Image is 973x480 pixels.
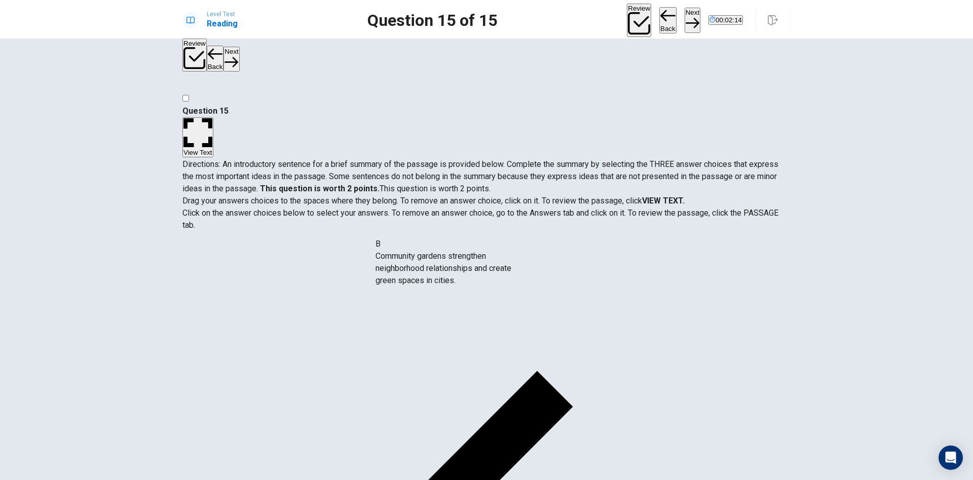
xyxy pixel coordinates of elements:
[182,105,791,117] h4: Question 15
[182,39,207,72] button: Review
[367,14,497,26] h1: Question 15 of 15
[939,445,963,470] div: Open Intercom Messenger
[627,4,651,37] button: Review
[685,8,700,32] button: Next
[659,7,677,33] button: Back
[380,184,491,193] span: This question is worth 2 points.
[207,11,238,18] span: Level Test
[182,195,791,207] p: Drag your answers choices to the spaces where they belong. To remove an answer choice, click on i...
[207,46,224,72] button: Back
[182,117,213,157] button: View Text
[207,18,238,30] h1: Reading
[258,184,380,193] strong: This question is worth 2 points.
[223,47,239,72] button: Next
[708,15,743,25] button: 00:02:14
[182,159,778,193] span: Directions: An introductory sentence for a brief summary of the passage is provided below. Comple...
[642,196,685,205] strong: VIEW TEXT.
[182,207,791,231] p: Click on the answer choices below to select your answers. To remove an answer choice, go to the A...
[716,16,742,24] span: 00:02:14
